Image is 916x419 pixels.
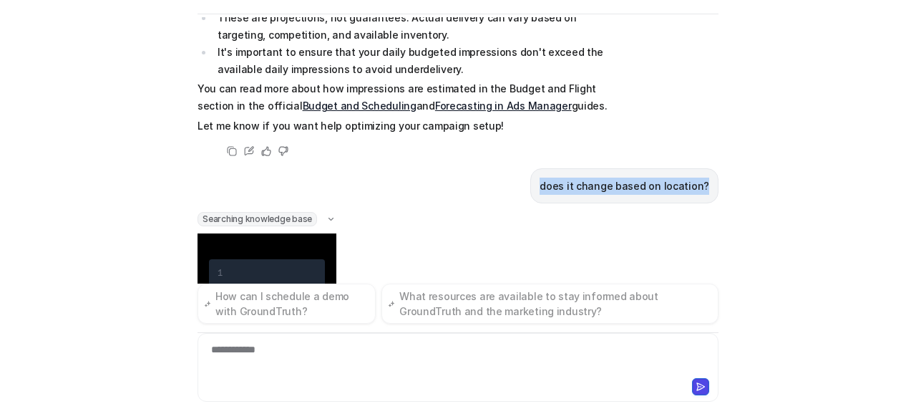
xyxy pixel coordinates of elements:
[198,284,376,324] button: How can I schedule a demo with GroundTruth?
[198,117,616,135] p: Let me know if you want help optimizing your campaign setup!
[435,100,572,112] a: Forecasting in Ads Manager
[198,212,317,226] span: Searching knowledge base
[381,284,718,324] button: What resources are available to stay informed about GroundTruth and the marketing industry?
[303,100,416,112] a: Budget and Scheduling
[218,265,223,282] div: 1
[198,80,616,115] p: You can read more about how impressions are estimated in the Budget and Flight section in the off...
[540,178,709,195] p: does it change based on location?
[213,9,616,44] li: These are projections, not guarantees. Actual delivery can vary based on targeting, competition, ...
[213,44,616,78] li: It's important to ensure that your daily budgeted impressions don't exceed the available daily im...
